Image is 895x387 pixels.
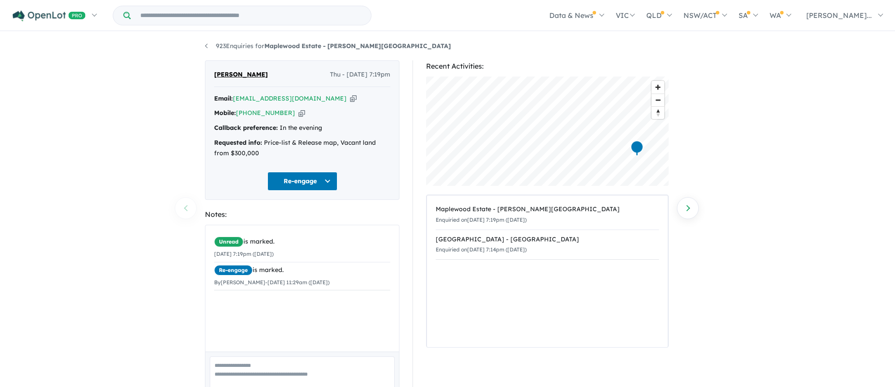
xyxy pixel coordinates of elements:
canvas: Map [426,77,669,186]
button: Re-engage [267,172,337,191]
div: Maplewood Estate - [PERSON_NAME][GEOGRAPHIC_DATA] [436,204,659,215]
small: Enquiried on [DATE] 7:19pm ([DATE]) [436,216,527,223]
a: [GEOGRAPHIC_DATA] - [GEOGRAPHIC_DATA]Enquiried on[DATE] 7:14pm ([DATE]) [436,230,659,260]
div: Price-list & Release map, Vacant land from $300,000 [214,138,390,159]
div: is marked. [214,237,390,247]
input: Try estate name, suburb, builder or developer [132,6,369,25]
span: Re-engage [214,265,253,275]
small: By [PERSON_NAME] - [DATE] 11:29am ([DATE]) [214,279,330,286]
strong: Mobile: [214,109,236,117]
strong: Maplewood Estate - [PERSON_NAME][GEOGRAPHIC_DATA] [264,42,451,50]
div: is marked. [214,265,390,275]
img: Openlot PRO Logo White [13,10,86,21]
a: Maplewood Estate - [PERSON_NAME][GEOGRAPHIC_DATA]Enquiried on[DATE] 7:19pm ([DATE]) [436,200,659,230]
small: Enquiried on [DATE] 7:14pm ([DATE]) [436,246,527,253]
strong: Callback preference: [214,124,278,132]
button: Copy [298,108,305,118]
span: [PERSON_NAME] [214,70,268,80]
a: [PHONE_NUMBER] [236,109,295,117]
span: [PERSON_NAME]... [806,11,872,20]
div: [GEOGRAPHIC_DATA] - [GEOGRAPHIC_DATA] [436,234,659,245]
button: Copy [350,94,357,103]
button: Zoom out [652,94,664,106]
span: Unread [214,237,243,247]
div: Map marker [631,140,644,157]
div: Recent Activities: [426,60,669,72]
a: 923Enquiries forMaplewood Estate - [PERSON_NAME][GEOGRAPHIC_DATA] [205,42,451,50]
strong: Email: [214,94,233,102]
strong: Requested info: [214,139,262,146]
a: [EMAIL_ADDRESS][DOMAIN_NAME] [233,94,347,102]
div: In the evening [214,123,390,133]
small: [DATE] 7:19pm ([DATE]) [214,251,274,257]
div: Notes: [205,209,399,220]
span: Reset bearing to north [652,107,664,119]
button: Zoom in [652,81,664,94]
button: Reset bearing to north [652,106,664,119]
span: Thu - [DATE] 7:19pm [330,70,390,80]
nav: breadcrumb [205,41,690,52]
